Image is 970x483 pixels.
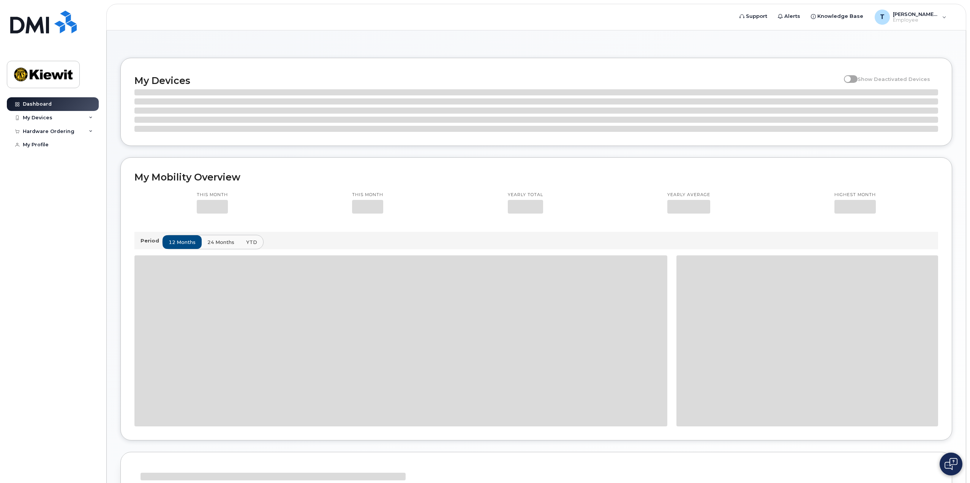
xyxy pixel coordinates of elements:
[834,192,876,198] p: Highest month
[134,75,840,86] h2: My Devices
[667,192,710,198] p: Yearly average
[246,239,257,246] span: YTD
[197,192,228,198] p: This month
[207,239,234,246] span: 24 months
[844,72,850,78] input: Show Deactivated Devices
[134,171,938,183] h2: My Mobility Overview
[352,192,383,198] p: This month
[858,76,930,82] span: Show Deactivated Devices
[141,237,162,244] p: Period
[508,192,543,198] p: Yearly total
[945,458,957,470] img: Open chat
